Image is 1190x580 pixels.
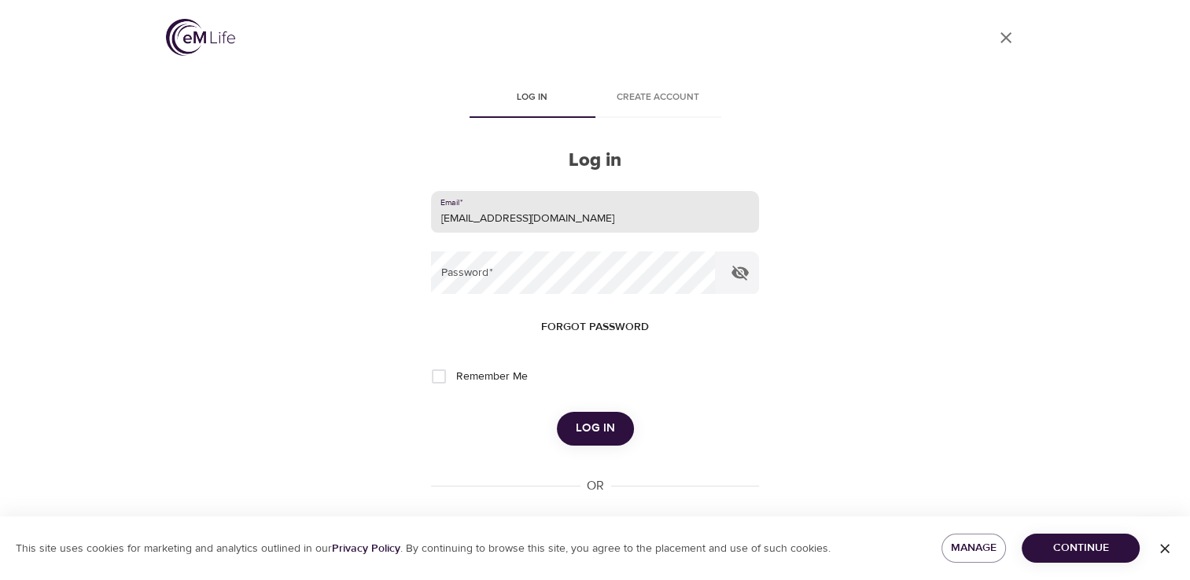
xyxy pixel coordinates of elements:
[580,477,610,495] div: OR
[1022,534,1140,563] button: Continue
[431,80,758,118] div: disabled tabs example
[576,418,615,439] span: Log in
[479,90,586,106] span: Log in
[455,369,527,385] span: Remember Me
[557,412,634,445] button: Log in
[535,313,655,342] button: Forgot password
[605,90,712,106] span: Create account
[954,538,994,558] span: Manage
[1034,538,1127,558] span: Continue
[332,541,400,556] a: Privacy Policy
[987,19,1025,57] a: close
[941,534,1007,563] button: Manage
[541,318,649,337] span: Forgot password
[166,19,235,56] img: logo
[431,149,758,172] h2: Log in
